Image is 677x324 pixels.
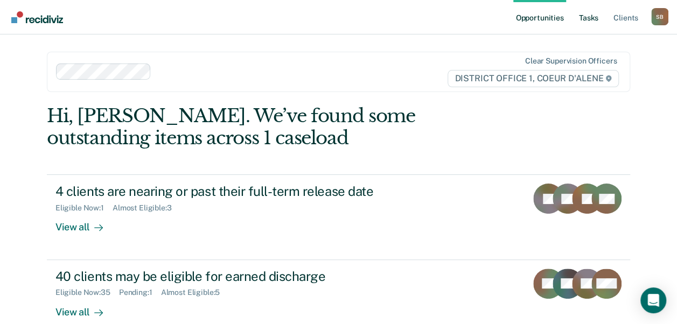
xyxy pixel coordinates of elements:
button: Profile dropdown button [651,8,668,25]
div: Eligible Now : 1 [55,203,113,213]
div: Eligible Now : 35 [55,288,119,297]
div: View all [55,213,116,234]
div: Open Intercom Messenger [640,287,666,313]
div: S B [651,8,668,25]
div: 40 clients may be eligible for earned discharge [55,269,434,284]
img: Recidiviz [11,11,63,23]
div: Almost Eligible : 3 [113,203,180,213]
div: 4 clients are nearing or past their full-term release date [55,184,434,199]
div: Pending : 1 [119,288,161,297]
span: DISTRICT OFFICE 1, COEUR D'ALENE [448,70,619,87]
div: Hi, [PERSON_NAME]. We’ve found some outstanding items across 1 caseload [47,105,514,149]
div: View all [55,297,116,318]
div: Almost Eligible : 5 [161,288,229,297]
div: Clear supervision officers [525,57,617,66]
a: 4 clients are nearing or past their full-term release dateEligible Now:1Almost Eligible:3View all [47,174,630,259]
